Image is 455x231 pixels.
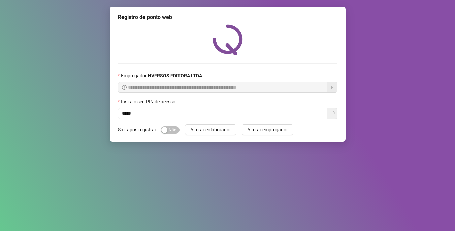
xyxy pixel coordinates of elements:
span: Alterar colaborador [190,126,231,133]
div: Registro de ponto web [118,13,337,21]
span: Alterar empregador [247,126,288,133]
label: Sair após registrar [118,124,161,135]
button: Alterar colaborador [185,124,236,135]
span: info-circle [122,85,127,90]
strong: NVERSOS EDITORA LTDA [148,73,202,78]
span: Empregador : [121,72,202,79]
button: Alterar empregador [242,124,293,135]
img: QRPoint [213,24,243,55]
label: Insira o seu PIN de acesso [118,98,180,105]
